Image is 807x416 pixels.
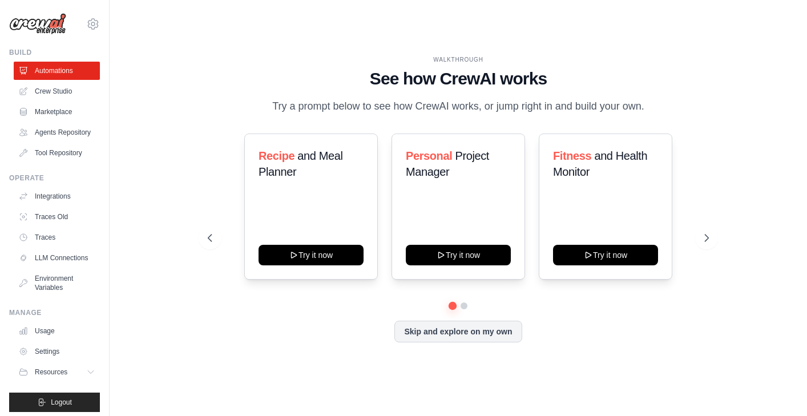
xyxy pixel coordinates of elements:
[208,68,709,89] h1: See how CrewAI works
[35,367,67,377] span: Resources
[9,13,66,35] img: Logo
[14,62,100,80] a: Automations
[553,245,658,265] button: Try it now
[51,398,72,407] span: Logout
[14,228,100,247] a: Traces
[14,103,100,121] a: Marketplace
[259,150,342,178] span: and Meal Planner
[14,144,100,162] a: Tool Repository
[14,208,100,226] a: Traces Old
[9,173,100,183] div: Operate
[553,150,591,162] span: Fitness
[14,269,100,297] a: Environment Variables
[14,82,100,100] a: Crew Studio
[208,55,709,64] div: WALKTHROUGH
[394,321,522,342] button: Skip and explore on my own
[14,342,100,361] a: Settings
[9,48,100,57] div: Build
[14,322,100,340] a: Usage
[259,150,294,162] span: Recipe
[14,249,100,267] a: LLM Connections
[9,393,100,412] button: Logout
[553,150,647,178] span: and Health Monitor
[14,363,100,381] button: Resources
[259,245,364,265] button: Try it now
[14,123,100,142] a: Agents Repository
[9,308,100,317] div: Manage
[406,150,452,162] span: Personal
[267,98,650,115] p: Try a prompt below to see how CrewAI works, or jump right in and build your own.
[14,187,100,205] a: Integrations
[406,150,489,178] span: Project Manager
[406,245,511,265] button: Try it now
